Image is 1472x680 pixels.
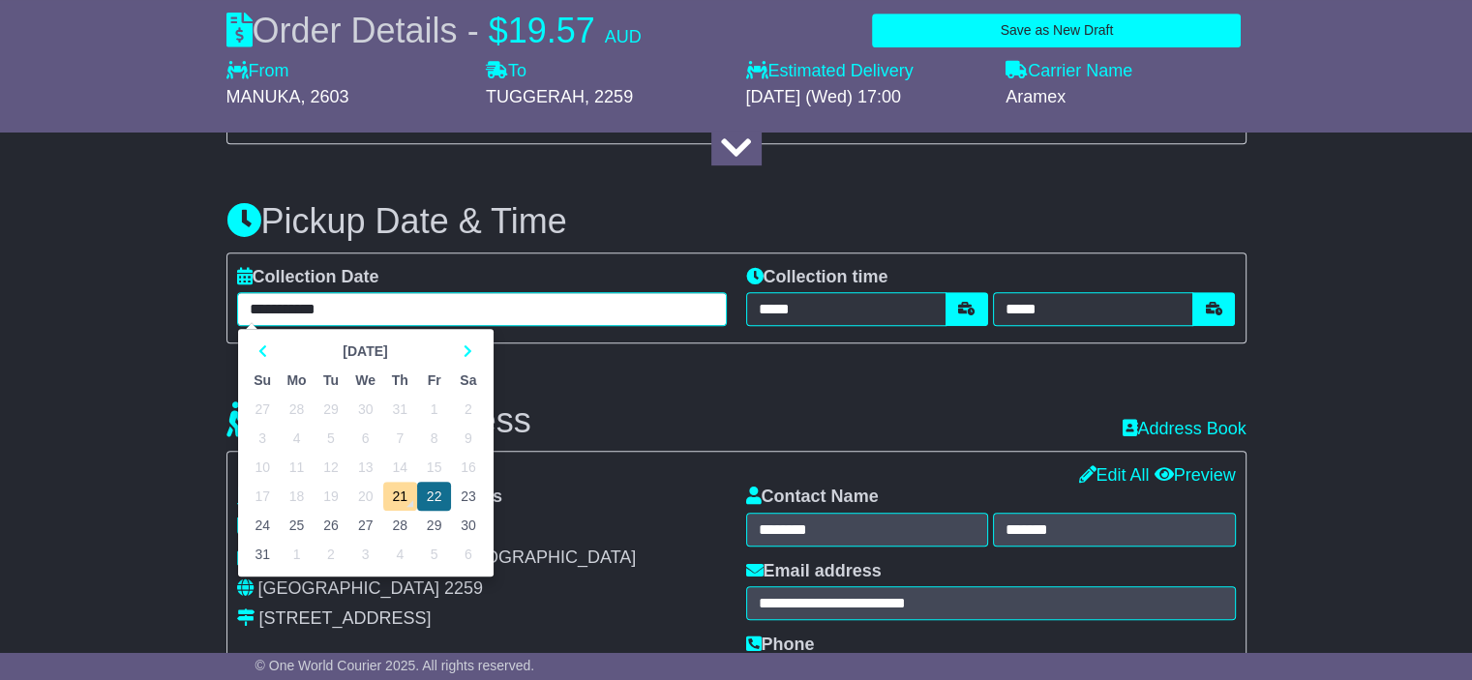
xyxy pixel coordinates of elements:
[746,487,879,508] label: Contact Name
[301,87,349,106] span: , 2603
[280,511,315,540] td: 25
[451,424,485,453] td: 9
[246,511,280,540] td: 24
[451,540,485,569] td: 6
[1006,61,1132,82] label: Carrier Name
[417,540,451,569] td: 5
[746,267,888,288] label: Collection time
[746,61,987,82] label: Estimated Delivery
[585,87,633,106] span: , 2259
[237,267,379,288] label: Collection Date
[314,453,347,482] td: 12
[258,578,439,598] span: [GEOGRAPHIC_DATA]
[872,14,1241,47] button: Save as New Draft
[226,202,1247,241] h3: Pickup Date & Time
[348,366,383,395] th: We
[226,61,289,82] label: From
[746,87,987,108] div: [DATE] (Wed) 17:00
[417,366,451,395] th: Fr
[280,540,315,569] td: 1
[280,366,315,395] th: Mo
[226,401,531,440] h3: Delivery Address
[1006,87,1247,108] div: Aramex
[226,10,642,51] div: Order Details -
[605,27,642,46] span: AUD
[451,395,485,424] td: 2
[348,511,383,540] td: 27
[383,482,417,511] td: 21
[246,395,280,424] td: 27
[280,424,315,453] td: 4
[314,540,347,569] td: 2
[486,87,585,106] span: TUGGERAH
[383,453,417,482] td: 14
[383,511,417,540] td: 28
[314,366,347,395] th: Tu
[444,578,483,598] span: 2259
[383,540,417,569] td: 4
[314,511,347,540] td: 26
[314,424,347,453] td: 5
[280,337,451,366] th: Select Month
[246,482,280,511] td: 17
[417,511,451,540] td: 29
[486,61,526,82] label: To
[746,635,815,656] label: Phone
[417,453,451,482] td: 15
[255,658,535,673] span: © One World Courier 2025. All rights reserved.
[280,482,315,511] td: 18
[383,424,417,453] td: 7
[348,424,383,453] td: 6
[246,366,280,395] th: Su
[1122,419,1246,438] a: Address Book
[226,87,301,106] span: MANUKA
[348,453,383,482] td: 13
[746,561,882,582] label: Email address
[348,482,383,511] td: 20
[246,540,280,569] td: 31
[383,395,417,424] td: 31
[383,366,417,395] th: Th
[348,540,383,569] td: 3
[451,482,485,511] td: 23
[314,395,347,424] td: 29
[246,453,280,482] td: 10
[348,395,383,424] td: 30
[451,366,485,395] th: Sa
[280,395,315,424] td: 28
[417,395,451,424] td: 1
[1078,465,1149,485] a: Edit All
[1154,465,1235,485] a: Preview
[417,482,451,511] td: 22
[417,424,451,453] td: 8
[314,482,347,511] td: 19
[280,453,315,482] td: 11
[508,11,595,50] span: 19.57
[489,11,508,50] span: $
[451,453,485,482] td: 16
[451,511,485,540] td: 30
[259,608,432,630] div: [STREET_ADDRESS]
[246,424,280,453] td: 3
